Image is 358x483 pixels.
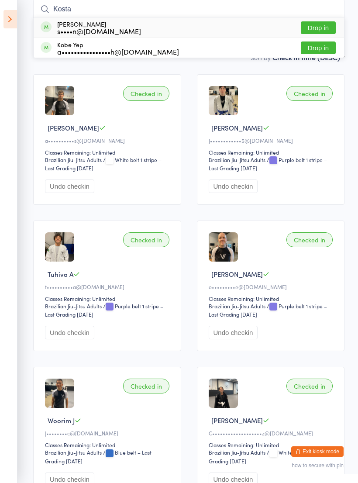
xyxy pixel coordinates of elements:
div: Checked in [123,86,169,101]
span: Tuhiva A [48,269,73,279]
div: Brazilian Jiu-Jitsu Adults [209,302,265,310]
div: Checked in [286,86,333,101]
div: Brazilian Jiu-Jitsu Adults [45,448,102,456]
span: [PERSON_NAME] [48,123,99,132]
img: image1717406466.png [45,379,74,408]
button: Undo checkin [45,179,94,193]
div: a••••••••••s@[DOMAIN_NAME] [45,137,172,144]
div: Classes Remaining: Unlimited [209,148,336,156]
div: t••••••••••a@[DOMAIN_NAME] [45,283,172,290]
button: how to secure with pin [292,462,344,469]
div: a••••••••••••••••h@[DOMAIN_NAME] [57,48,179,55]
div: Checked in [123,379,169,393]
button: Drop in [301,21,336,34]
span: [PERSON_NAME] [211,123,263,132]
div: Brazilian Jiu-Jitsu Adults [45,156,102,163]
span: [PERSON_NAME] [211,269,263,279]
img: image1756932049.png [209,379,238,408]
div: Checked in [286,232,333,247]
img: image1647590018.png [209,232,238,262]
div: Brazilian Jiu-Jitsu Adults [209,448,265,456]
div: C•••••••••••••••••••z@[DOMAIN_NAME] [209,429,336,437]
img: image1711011318.png [45,232,74,262]
span: Woorim J [48,416,75,425]
div: Classes Remaining: Unlimited [209,441,336,448]
div: Classes Remaining: Unlimited [209,295,336,302]
div: Brazilian Jiu-Jitsu Adults [209,156,265,163]
div: [PERSON_NAME] [57,21,141,34]
div: J••••••••c@[DOMAIN_NAME] [45,429,172,437]
div: Brazilian Jiu-Jitsu Adults [45,302,102,310]
button: Undo checkin [45,326,94,339]
div: Checked in [286,379,333,393]
button: Drop in [301,41,336,54]
button: Undo checkin [209,179,258,193]
div: s••••n@[DOMAIN_NAME] [57,28,141,34]
div: o•••••••••e@[DOMAIN_NAME] [209,283,336,290]
div: Classes Remaining: Unlimited [45,148,172,156]
div: Kobe Yep [57,41,179,55]
img: image1667810072.png [209,86,238,115]
div: Classes Remaining: Unlimited [45,295,172,302]
img: image1739262140.png [45,86,74,115]
button: Exit kiosk mode [291,446,344,457]
div: Checked in [123,232,169,247]
div: J••••••••••••5@[DOMAIN_NAME] [209,137,336,144]
button: Undo checkin [209,326,258,339]
div: Classes Remaining: Unlimited [45,441,172,448]
span: [PERSON_NAME] [211,416,263,425]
